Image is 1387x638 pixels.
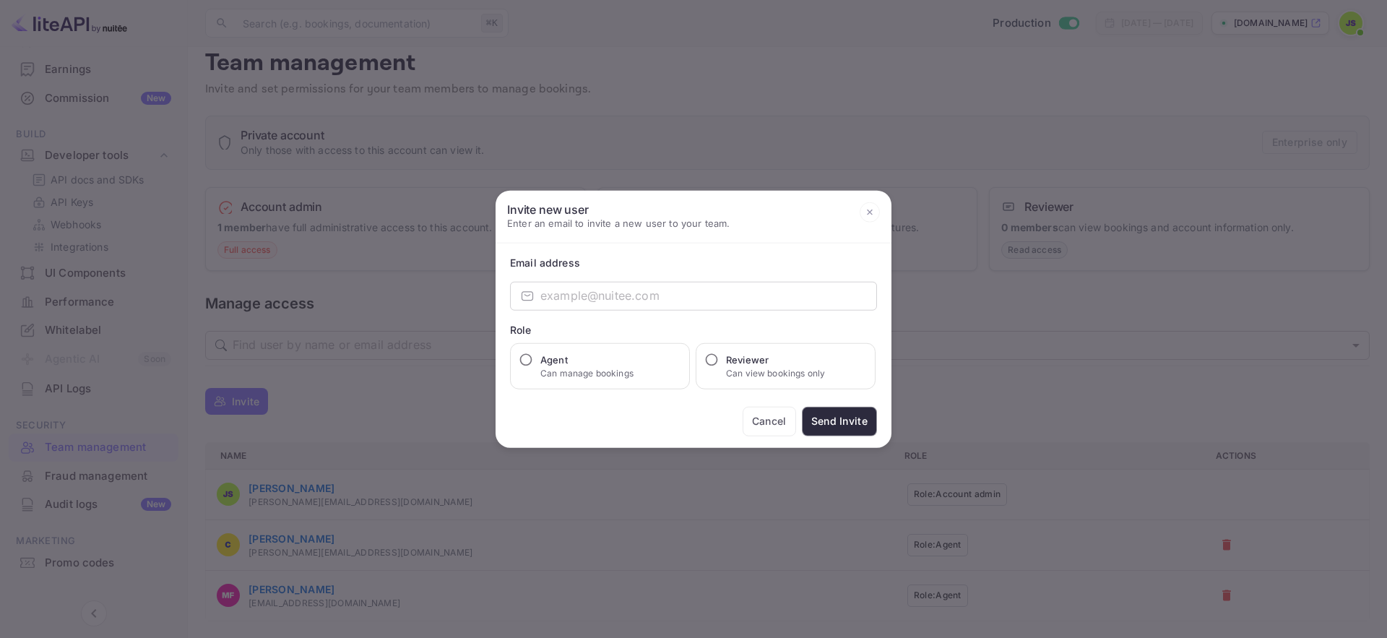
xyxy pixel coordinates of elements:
[540,352,634,366] h6: Agent
[726,366,825,379] p: Can view bookings only
[507,217,730,231] p: Enter an email to invite a new user to your team.
[726,352,825,366] h6: Reviewer
[743,406,796,436] button: Cancel
[507,202,730,217] h6: Invite new user
[510,254,877,270] div: Email address
[802,406,877,436] button: Send Invite
[540,281,877,310] input: example@nuitee.com
[540,366,634,379] p: Can manage bookings
[510,322,877,337] div: Role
